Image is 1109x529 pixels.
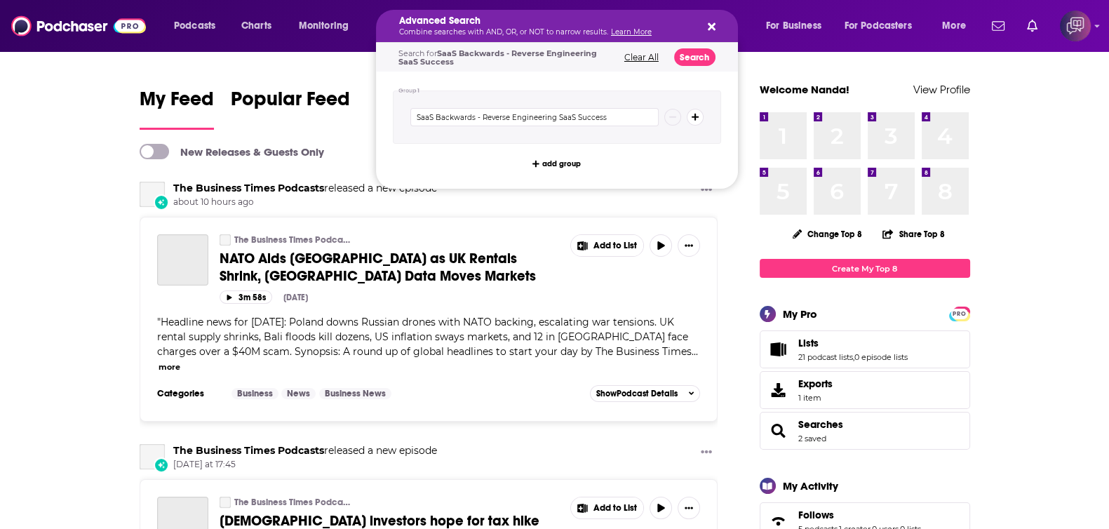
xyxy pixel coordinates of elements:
button: open menu [835,15,932,37]
button: Clear All [620,53,663,62]
a: View Profile [913,83,970,96]
span: Charts [241,16,271,36]
a: NATO Aids [GEOGRAPHIC_DATA] as UK Rentals Shrink, [GEOGRAPHIC_DATA] Data Moves Markets [220,250,560,285]
h3: released a new episode [173,444,437,457]
button: Show More Button [571,235,644,256]
span: More [942,16,966,36]
span: For Business [766,16,821,36]
a: 2 saved [798,434,826,443]
a: The Business Times Podcasts [173,444,324,457]
div: My Pro [783,307,817,321]
span: Logged in as corioliscompany [1060,11,1091,41]
span: ... [692,345,698,358]
div: Search podcasts, credits, & more... [389,10,751,42]
span: Headline news for [DATE]: Poland downs Russian drones with NATO backing, escalating war tensions.... [157,316,692,358]
a: The Business Times Podcasts [140,444,165,469]
button: open menu [164,15,234,37]
span: " [157,316,692,358]
img: Podchaser - Follow, Share and Rate Podcasts [11,13,146,39]
a: Create My Top 8 [760,259,970,278]
a: Popular Feed [231,87,350,130]
h3: released a new episode [173,182,437,195]
a: 0 episode lists [854,352,908,362]
span: Lists [798,337,819,349]
a: The Business Times Podcasts [173,182,324,194]
a: NATO Aids Poland as UK Rentals Shrink, US Data Moves Markets [157,234,208,286]
button: Share Top 8 [882,220,945,248]
h3: Categories [157,388,220,399]
a: 21 podcast lists [798,352,853,362]
span: Podcasts [174,16,215,36]
a: The Business Times Podcasts [220,234,231,246]
span: For Podcasters [845,16,912,36]
a: Show notifications dropdown [1021,14,1043,38]
span: PRO [951,309,968,319]
button: ShowPodcast Details [590,385,701,402]
span: about 10 hours ago [173,196,437,208]
h5: Advanced Search [399,16,692,26]
span: Search for [398,48,597,67]
a: The Business Times Podcasts [234,497,350,508]
span: My Feed [140,87,214,119]
button: Search [674,48,715,66]
span: SaaS Backwards - Reverse Engineering SaaS Success [398,48,597,67]
a: News [281,388,316,399]
button: open menu [756,15,839,37]
input: Type a keyword or phrase... [410,108,659,126]
div: New Episode [154,457,169,473]
span: Lists [760,330,970,368]
span: Popular Feed [231,87,350,119]
a: The Business Times Podcasts [220,497,231,508]
div: My Activity [783,479,838,493]
span: Show Podcast Details [596,389,678,399]
span: Exports [798,377,833,390]
button: Show More Button [678,497,700,519]
a: Welcome Nanda! [760,83,849,96]
button: more [159,361,180,373]
span: Add to List [593,503,637,514]
span: 1 item [798,393,833,403]
a: Exports [760,371,970,409]
a: Charts [232,15,280,37]
span: [DATE] at 17:45 [173,459,437,471]
a: Searches [765,421,793,441]
a: My Feed [140,87,214,130]
button: 3m 58s [220,290,272,304]
a: Lists [798,337,908,349]
button: Show profile menu [1060,11,1091,41]
span: Exports [765,380,793,400]
a: The Business Times Podcasts [140,182,165,207]
button: Show More Button [678,234,700,257]
a: New Releases & Guests Only [140,144,324,159]
button: add group [528,155,585,172]
span: Add to List [593,241,637,251]
button: Show More Button [571,497,644,518]
button: open menu [932,15,983,37]
a: Lists [765,340,793,359]
span: Monitoring [299,16,349,36]
button: Change Top 8 [784,225,871,243]
div: New Episode [154,194,169,210]
a: Follows [798,509,921,521]
div: [DATE] [283,293,308,302]
span: Searches [760,412,970,450]
h4: Group 1 [398,88,420,94]
p: Combine searches with AND, OR, or NOT to narrow results. [399,29,692,36]
a: Business News [319,388,391,399]
a: The Business Times Podcasts [234,234,350,246]
a: Show notifications dropdown [986,14,1010,38]
img: User Profile [1060,11,1091,41]
span: , [853,352,854,362]
button: open menu [289,15,367,37]
span: NATO Aids [GEOGRAPHIC_DATA] as UK Rentals Shrink, [GEOGRAPHIC_DATA] Data Moves Markets [220,250,536,285]
span: Follows [798,509,834,521]
a: Learn More [611,27,652,36]
span: add group [542,160,581,168]
a: Searches [798,418,843,431]
a: PRO [951,308,968,319]
a: Business [231,388,278,399]
button: Show More Button [695,182,718,199]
